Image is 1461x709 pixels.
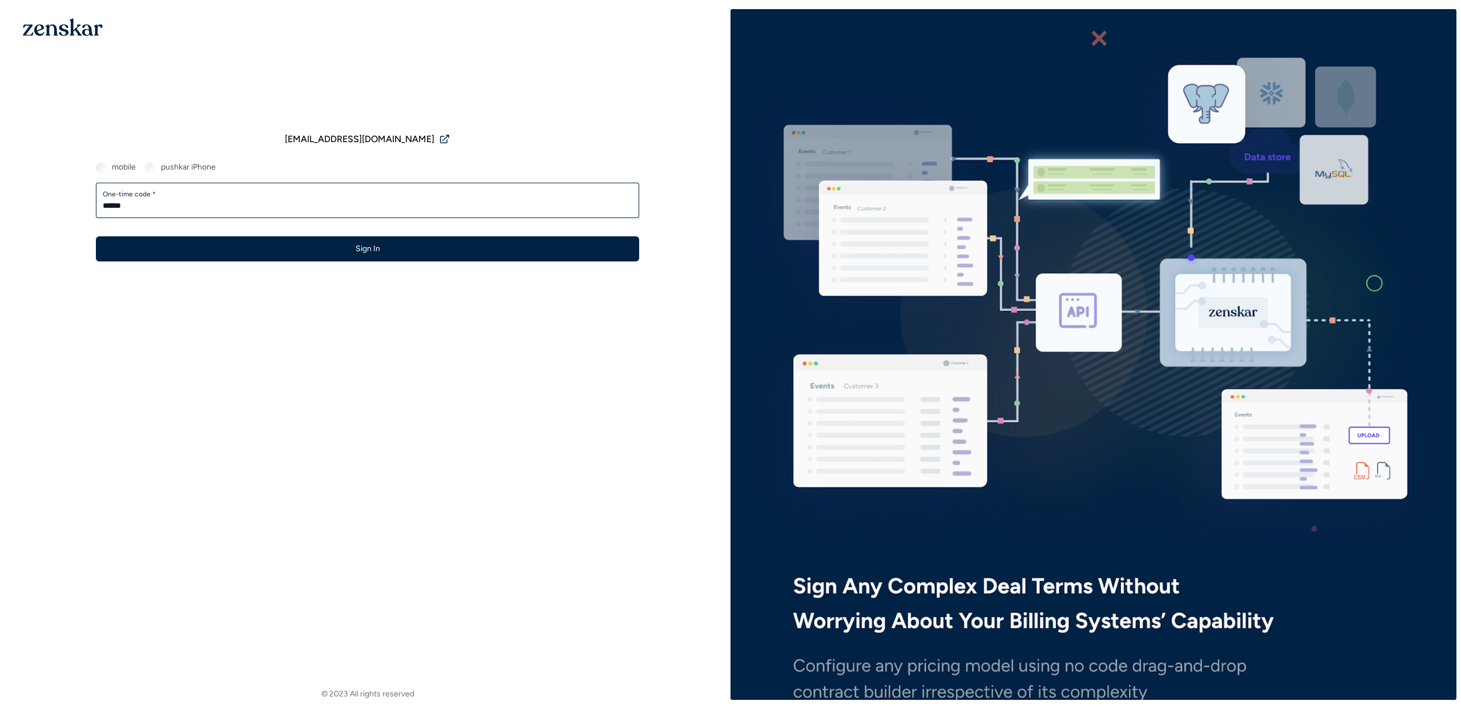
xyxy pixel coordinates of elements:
img: 1OGAJ2xQqyY4LXKgY66KYq0eOWRCkrZdAb3gUhuVAqdWPZE9SRJmCz+oDMSn4zDLXe31Ii730ItAGKgCKgCCgCikA4Av8PJUP... [23,18,103,36]
label: mobile [112,162,136,172]
label: One-time code * [103,190,632,199]
button: Sign In [96,236,639,261]
label: pushkar iPhone [161,162,216,172]
span: [EMAIL_ADDRESS][DOMAIN_NAME] [285,132,434,146]
footer: © 2023 All rights reserved [5,688,730,700]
